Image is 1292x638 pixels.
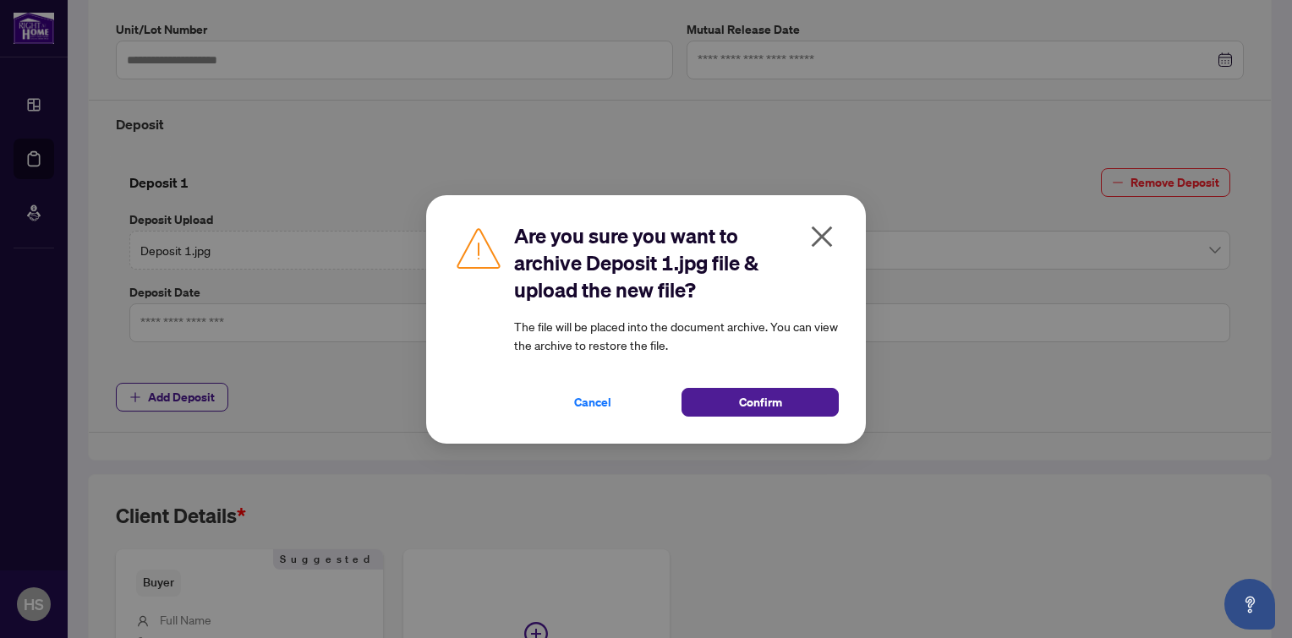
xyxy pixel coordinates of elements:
button: Confirm [682,388,839,417]
div: The file will be placed into the document archive. You can view the archive to restore the file. [514,222,839,417]
img: Caution Icon [453,222,504,273]
span: Cancel [574,389,611,416]
span: close [808,223,835,250]
button: Open asap [1224,579,1275,630]
span: Confirm [739,389,782,416]
button: Cancel [514,388,671,417]
h2: Are you sure you want to archive Deposit 1.jpg file & upload the new file? [514,222,839,303]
